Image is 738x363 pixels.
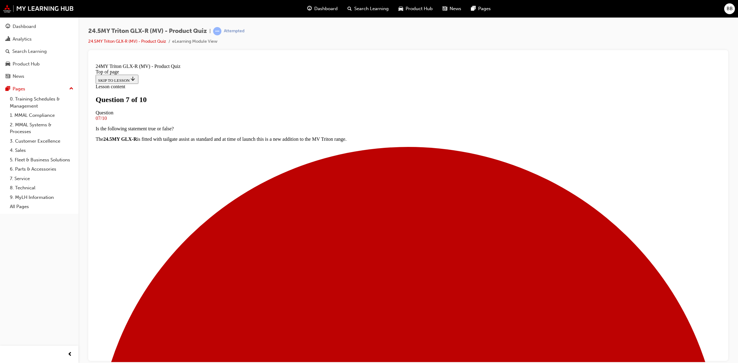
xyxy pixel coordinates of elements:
[10,75,44,81] strong: 24.5MY GLX-R
[6,24,10,30] span: guage-icon
[68,351,72,358] span: prev-icon
[13,23,36,30] div: Dashboard
[343,2,394,15] a: search-iconSearch Learning
[13,61,40,68] div: Product Hub
[727,5,733,12] span: BB
[5,17,43,22] span: SKIP TO LESSON
[6,49,10,54] span: search-icon
[224,28,244,34] div: Attempted
[6,37,10,42] span: chart-icon
[213,27,221,35] span: learningRecordVerb_ATTEMPT-icon
[7,146,76,155] a: 4. Sales
[2,71,76,82] a: News
[7,111,76,120] a: 1. MMAL Compliance
[6,61,10,67] span: car-icon
[209,28,211,35] span: |
[69,85,73,93] span: up-icon
[2,2,628,8] div: 24MY Triton GLX-R (MV) - Product Quiz
[2,83,76,95] button: Pages
[88,39,166,44] a: 24.5MY Triton GLX-R (MV) - Product Quiz
[6,74,10,79] span: news-icon
[724,3,735,14] button: BB
[394,2,438,15] a: car-iconProduct Hub
[406,5,433,12] span: Product Hub
[2,20,76,83] button: DashboardAnalyticsSearch LearningProduct HubNews
[88,28,207,35] span: 24.5MY Triton GLX-R (MV) - Product Quiz
[2,58,76,70] a: Product Hub
[2,65,628,70] p: Is the following statement true or false?
[2,46,76,57] a: Search Learning
[7,136,76,146] a: 3. Customer Excellence
[2,14,45,23] button: SKIP TO LESSON
[13,36,32,43] div: Analytics
[2,8,628,14] div: Top of page
[2,34,76,45] a: Analytics
[466,2,496,15] a: pages-iconPages
[13,73,24,80] div: News
[3,5,74,13] img: mmal
[450,5,461,12] span: News
[172,38,217,45] li: eLearning Module View
[2,23,32,28] span: Lesson content
[7,120,76,136] a: 2. MMAL Systems & Processes
[7,183,76,193] a: 8. Technical
[2,34,628,43] h1: Question 7 of 10
[314,5,338,12] span: Dashboard
[7,164,76,174] a: 6. Parts & Accessories
[7,202,76,211] a: All Pages
[7,174,76,183] a: 7. Service
[13,85,25,93] div: Pages
[2,54,628,60] div: 07/10
[2,21,76,32] a: Dashboard
[6,86,10,92] span: pages-icon
[2,75,628,81] p: The is fitted with tailgate assist as standard and at time of launch this is a new addition to th...
[438,2,466,15] a: news-iconNews
[307,5,312,13] span: guage-icon
[7,94,76,111] a: 0. Training Schedules & Management
[399,5,403,13] span: car-icon
[478,5,491,12] span: Pages
[354,5,389,12] span: Search Learning
[347,5,352,13] span: search-icon
[7,155,76,165] a: 5. Fleet & Business Solutions
[302,2,343,15] a: guage-iconDashboard
[7,193,76,202] a: 9. MyLH Information
[12,48,47,55] div: Search Learning
[2,49,628,54] div: Question
[471,5,476,13] span: pages-icon
[442,5,447,13] span: news-icon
